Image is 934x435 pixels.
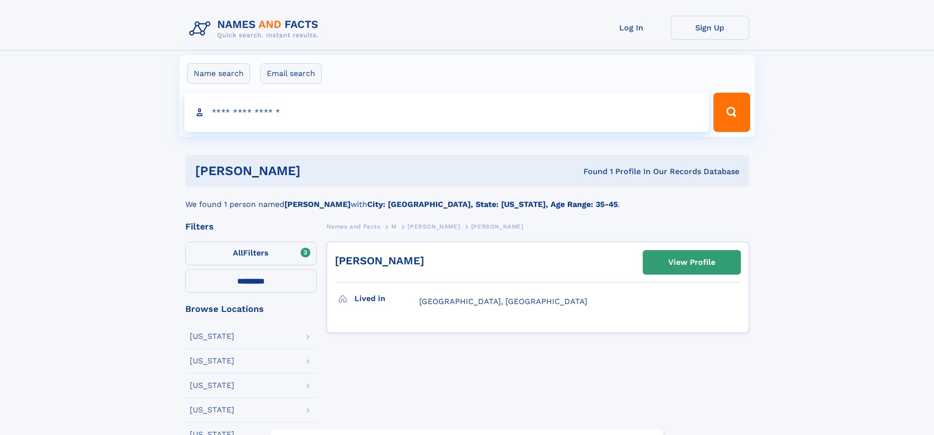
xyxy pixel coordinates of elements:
[713,93,750,132] button: Search Button
[185,16,327,42] img: Logo Names and Facts
[187,63,250,84] label: Name search
[419,297,587,306] span: [GEOGRAPHIC_DATA], [GEOGRAPHIC_DATA]
[335,255,424,267] a: [PERSON_NAME]
[190,406,234,414] div: [US_STATE]
[391,223,397,230] span: M
[671,16,749,40] a: Sign Up
[185,187,749,210] div: We found 1 person named with .
[185,305,317,313] div: Browse Locations
[260,63,322,84] label: Email search
[190,357,234,365] div: [US_STATE]
[185,242,317,265] label: Filters
[391,220,397,232] a: M
[407,220,460,232] a: [PERSON_NAME]
[407,223,460,230] span: [PERSON_NAME]
[185,222,317,231] div: Filters
[592,16,671,40] a: Log In
[367,200,618,209] b: City: [GEOGRAPHIC_DATA], State: [US_STATE], Age Range: 35-45
[643,251,740,274] a: View Profile
[195,165,442,177] h1: [PERSON_NAME]
[190,382,234,389] div: [US_STATE]
[442,166,739,177] div: Found 1 Profile In Our Records Database
[668,251,715,274] div: View Profile
[233,248,243,257] span: All
[190,333,234,340] div: [US_STATE]
[471,223,524,230] span: [PERSON_NAME]
[327,220,380,232] a: Names and Facts
[354,290,419,307] h3: Lived in
[184,93,709,132] input: search input
[284,200,351,209] b: [PERSON_NAME]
